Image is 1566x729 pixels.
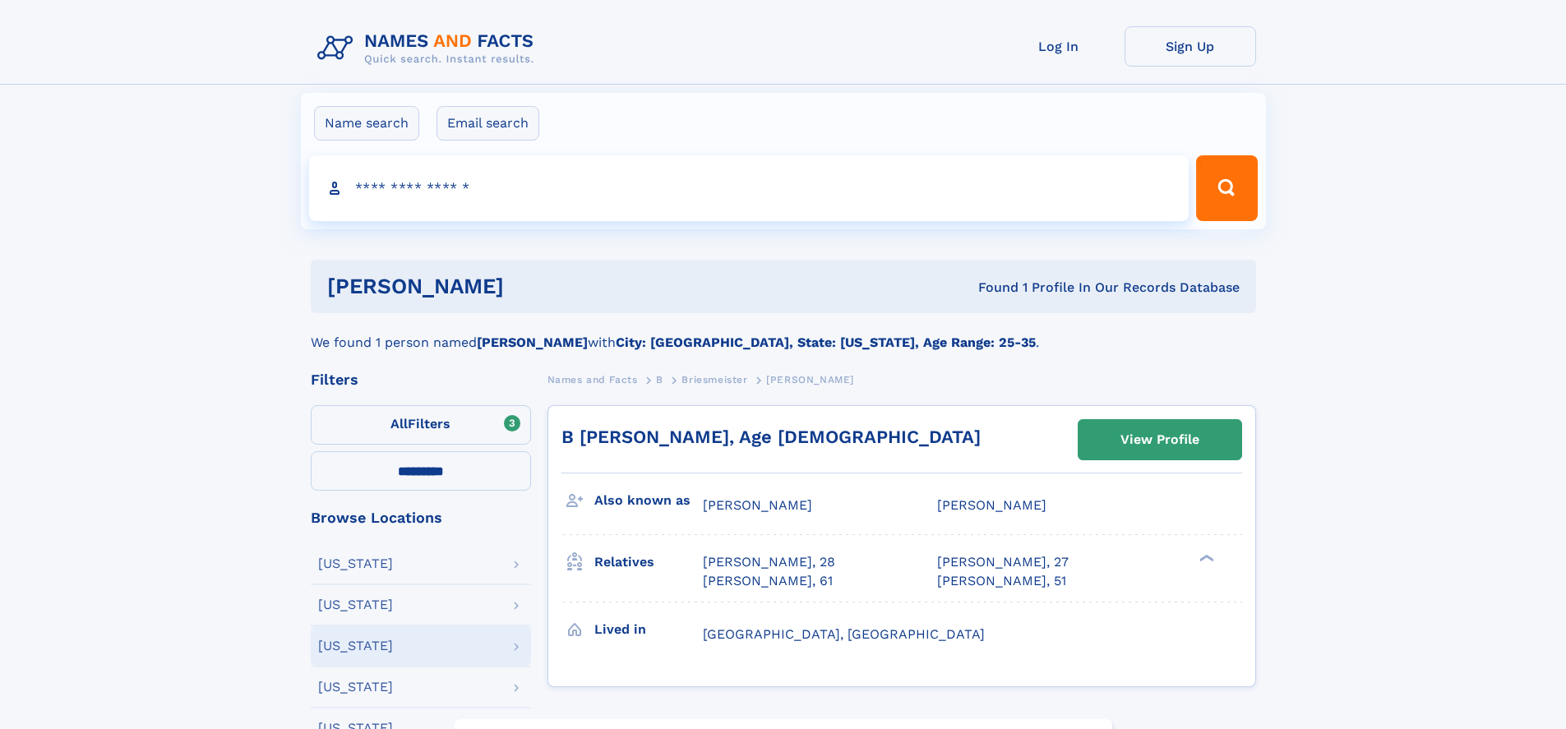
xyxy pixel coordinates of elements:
span: Briesmeister [681,374,747,385]
a: [PERSON_NAME], 51 [937,572,1066,590]
span: [PERSON_NAME] [703,497,812,513]
span: [GEOGRAPHIC_DATA], [GEOGRAPHIC_DATA] [703,626,985,642]
div: View Profile [1120,421,1199,459]
a: [PERSON_NAME], 27 [937,553,1069,571]
b: City: [GEOGRAPHIC_DATA], State: [US_STATE], Age Range: 25-35 [616,335,1036,350]
div: ❯ [1195,553,1215,564]
a: B [656,369,663,390]
h3: Relatives [594,548,703,576]
div: [US_STATE] [318,639,393,653]
a: B [PERSON_NAME], Age [DEMOGRAPHIC_DATA] [561,427,981,447]
div: Filters [311,372,531,387]
div: [US_STATE] [318,681,393,694]
b: [PERSON_NAME] [477,335,588,350]
a: [PERSON_NAME], 61 [703,572,833,590]
div: Found 1 Profile In Our Records Database [741,279,1240,297]
label: Name search [314,106,419,141]
span: [PERSON_NAME] [937,497,1046,513]
h1: [PERSON_NAME] [327,276,741,297]
a: Sign Up [1125,26,1256,67]
a: View Profile [1079,420,1241,459]
div: We found 1 person named with . [311,313,1256,353]
a: Log In [993,26,1125,67]
a: Names and Facts [547,369,638,390]
div: [US_STATE] [318,598,393,611]
label: Filters [311,405,531,445]
input: search input [309,155,1190,221]
h3: Lived in [594,616,703,644]
label: Email search [437,106,539,141]
span: [PERSON_NAME] [766,374,854,385]
div: Browse Locations [311,510,531,525]
h3: Also known as [594,487,703,514]
a: [PERSON_NAME], 28 [703,553,835,571]
a: Briesmeister [681,369,747,390]
img: Logo Names and Facts [311,26,547,71]
button: Search Button [1196,155,1257,221]
div: [US_STATE] [318,557,393,570]
span: B [656,374,663,385]
span: All [390,416,408,431]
